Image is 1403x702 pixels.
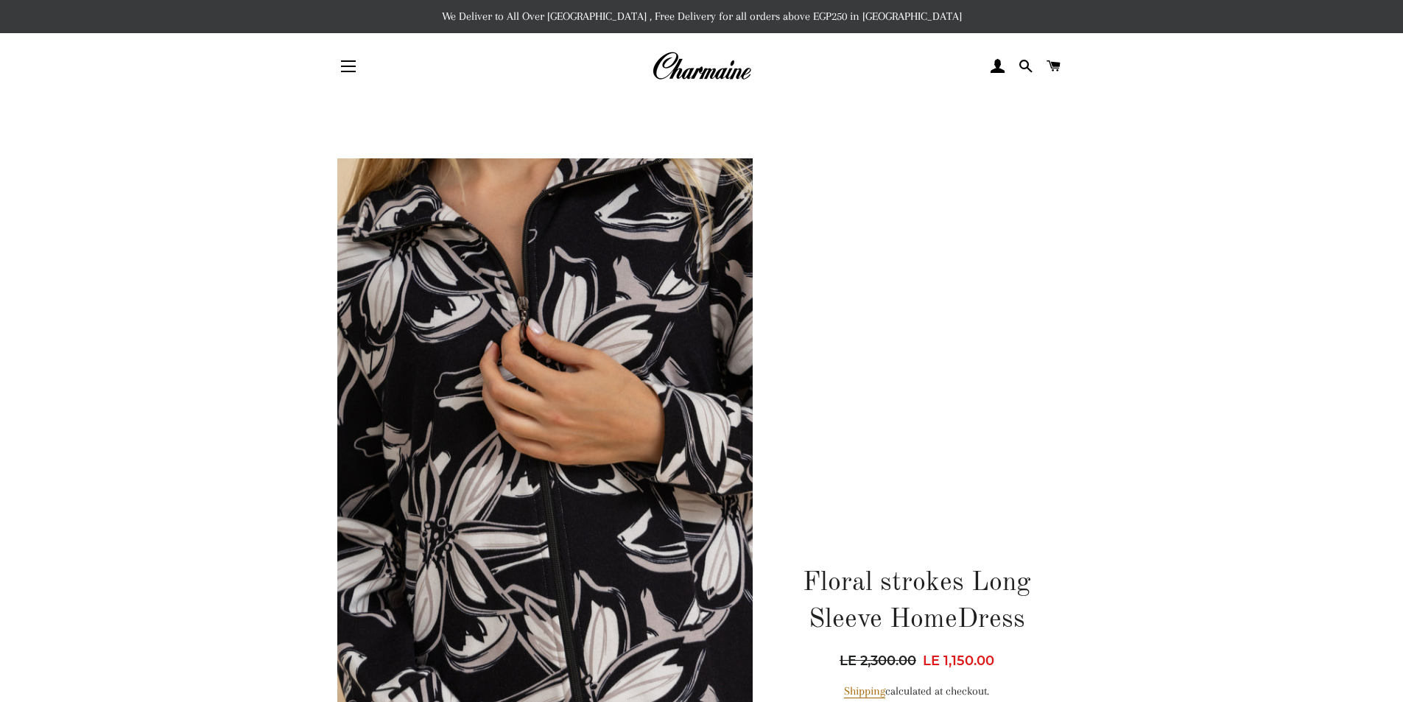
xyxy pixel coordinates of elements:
a: Shipping [844,684,885,698]
span: LE 2,300.00 [840,650,920,671]
span: LE 1,150.00 [923,653,994,669]
div: calculated at checkout. [786,682,1047,701]
h1: Floral strokes Long Sleeve HomeDress [786,565,1047,639]
img: Charmaine Egypt [652,50,751,83]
